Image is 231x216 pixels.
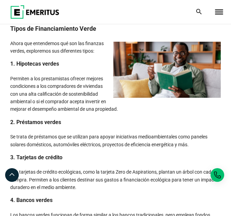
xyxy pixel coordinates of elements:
font: 3. Tarjetas de crédito [10,154,62,161]
font: 4. Bancos verdes [10,197,53,203]
font: Ahora que entendemos qué son las finanzas verdes, exploremos sus diferentes tipos: [10,41,104,54]
button: Alternar menú [215,10,223,14]
img: Tipos de Financiamiento Verde [113,42,221,98]
font: 1. Hipotecas verdes [10,60,59,67]
font: Tipos de Financiamiento Verde [10,25,96,32]
font: Las tarjetas de crédito ecológicas, como la tarjeta Zero de Aspirations, plantan un árbol con cad... [10,169,218,190]
font: Se trata de préstamos que se utilizan para apoyar iniciativas medioambientales como paneles solar... [10,134,207,147]
font: Permiten a los prestamistas ofrecer mejores condiciones a los compradores de viviendas con una al... [10,76,118,112]
font: 2. Préstamos verdes [10,119,61,125]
